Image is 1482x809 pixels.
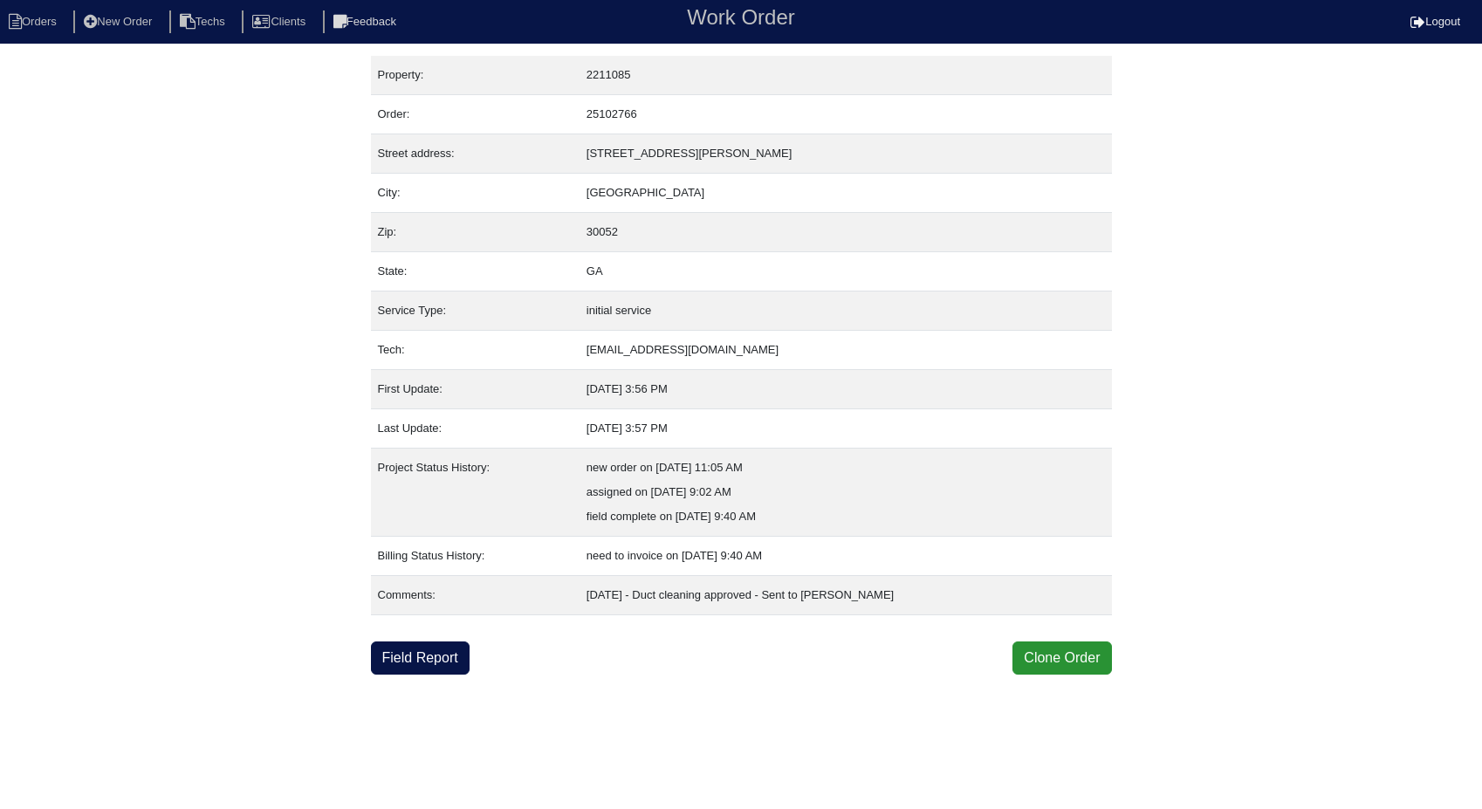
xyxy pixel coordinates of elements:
[242,15,319,28] a: Clients
[371,134,580,174] td: Street address:
[73,10,166,34] li: New Order
[580,252,1112,291] td: GA
[371,331,580,370] td: Tech:
[169,10,239,34] li: Techs
[580,409,1112,449] td: [DATE] 3:57 PM
[1012,641,1111,675] button: Clone Order
[371,174,580,213] td: City:
[371,370,580,409] td: First Update:
[580,331,1112,370] td: [EMAIL_ADDRESS][DOMAIN_NAME]
[371,449,580,537] td: Project Status History:
[580,56,1112,95] td: 2211085
[242,10,319,34] li: Clients
[580,174,1112,213] td: [GEOGRAPHIC_DATA]
[371,291,580,331] td: Service Type:
[580,95,1112,134] td: 25102766
[580,213,1112,252] td: 30052
[371,252,580,291] td: State:
[169,15,239,28] a: Techs
[580,370,1112,409] td: [DATE] 3:56 PM
[371,95,580,134] td: Order:
[587,456,1105,480] div: new order on [DATE] 11:05 AM
[580,291,1112,331] td: initial service
[587,480,1105,504] div: assigned on [DATE] 9:02 AM
[580,576,1112,615] td: [DATE] - Duct cleaning approved - Sent to [PERSON_NAME]
[73,15,166,28] a: New Order
[587,504,1105,529] div: field complete on [DATE] 9:40 AM
[371,576,580,615] td: Comments:
[587,544,1105,568] div: need to invoice on [DATE] 9:40 AM
[371,409,580,449] td: Last Update:
[371,213,580,252] td: Zip:
[1410,15,1460,28] a: Logout
[323,10,410,34] li: Feedback
[371,641,470,675] a: Field Report
[371,56,580,95] td: Property:
[371,537,580,576] td: Billing Status History:
[580,134,1112,174] td: [STREET_ADDRESS][PERSON_NAME]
